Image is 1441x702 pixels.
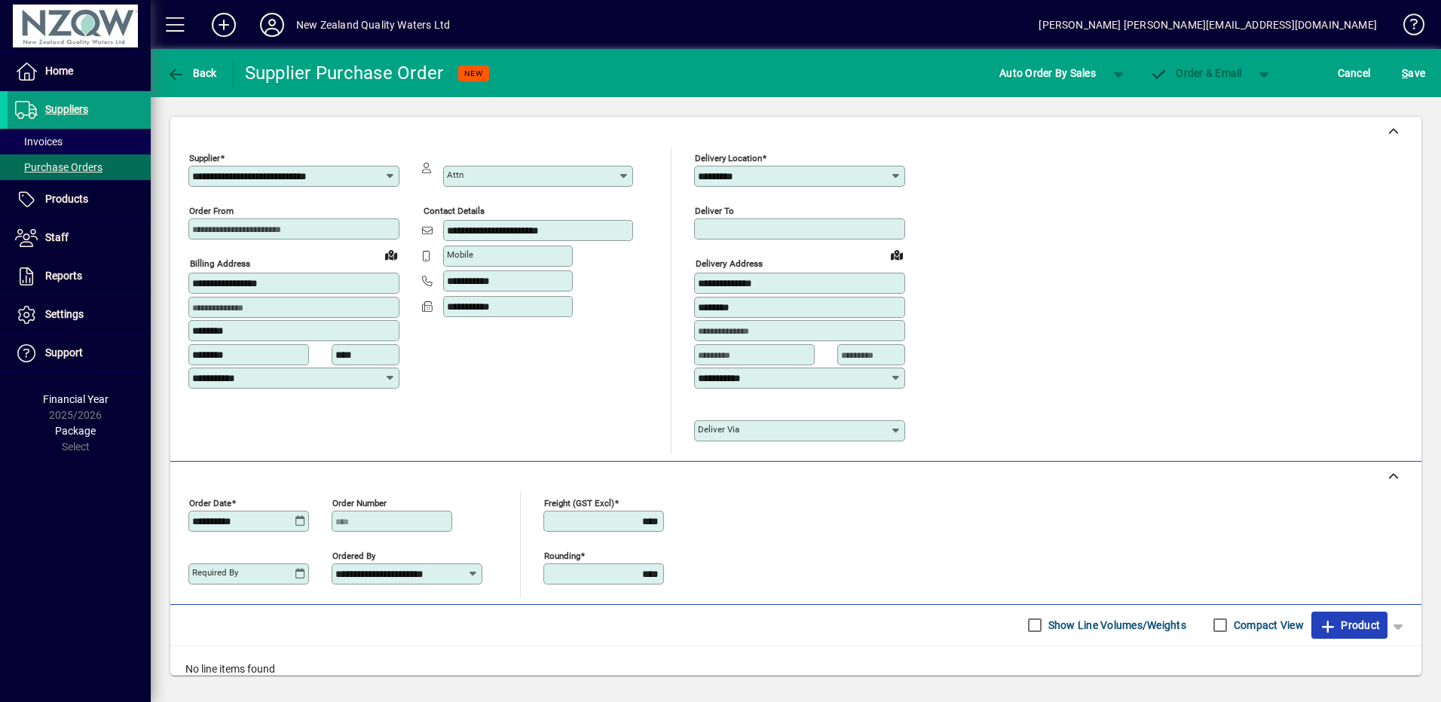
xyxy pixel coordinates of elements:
[992,60,1103,87] button: Auto Order By Sales
[8,53,151,90] a: Home
[45,270,82,282] span: Reports
[296,13,450,37] div: New Zealand Quality Waters Ltd
[1402,67,1408,79] span: S
[8,258,151,295] a: Reports
[8,334,151,372] a: Support
[45,346,83,359] span: Support
[544,550,580,560] mat-label: Rounding
[45,65,73,77] span: Home
[447,249,473,260] mat-label: Mobile
[151,60,234,87] app-page-header-button: Back
[1402,61,1425,85] span: ave
[695,206,734,216] mat-label: Deliver To
[248,11,296,38] button: Profile
[189,153,220,163] mat-label: Supplier
[170,646,1421,692] div: No line items found
[45,231,69,243] span: Staff
[1392,3,1422,52] a: Knowledge Base
[8,154,151,180] a: Purchase Orders
[332,497,387,508] mat-label: Order number
[695,153,762,163] mat-label: Delivery Location
[45,308,84,320] span: Settings
[55,425,96,437] span: Package
[15,136,63,148] span: Invoices
[447,169,464,180] mat-label: Attn
[1319,613,1380,637] span: Product
[45,193,88,205] span: Products
[1143,60,1250,87] button: Order & Email
[1398,60,1429,87] button: Save
[698,424,739,435] mat-label: Deliver via
[189,497,231,508] mat-label: Order date
[885,243,909,267] a: View on map
[1338,61,1371,85] span: Cancel
[1045,618,1186,633] label: Show Line Volumes/Weights
[8,296,151,334] a: Settings
[379,243,403,267] a: View on map
[15,161,102,173] span: Purchase Orders
[192,567,238,578] mat-label: Required by
[8,129,151,154] a: Invoices
[332,550,375,560] mat-label: Ordered by
[163,60,221,87] button: Back
[189,206,234,216] mat-label: Order from
[167,67,217,79] span: Back
[245,61,444,85] div: Supplier Purchase Order
[464,69,483,78] span: NEW
[1150,67,1242,79] span: Order & Email
[1334,60,1375,87] button: Cancel
[544,497,614,508] mat-label: Freight (GST excl)
[8,181,151,218] a: Products
[999,61,1096,85] span: Auto Order By Sales
[200,11,248,38] button: Add
[1311,612,1387,639] button: Product
[1039,13,1377,37] div: [PERSON_NAME] [PERSON_NAME][EMAIL_ADDRESS][DOMAIN_NAME]
[1231,618,1304,633] label: Compact View
[43,393,109,405] span: Financial Year
[45,103,88,115] span: Suppliers
[8,219,151,257] a: Staff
